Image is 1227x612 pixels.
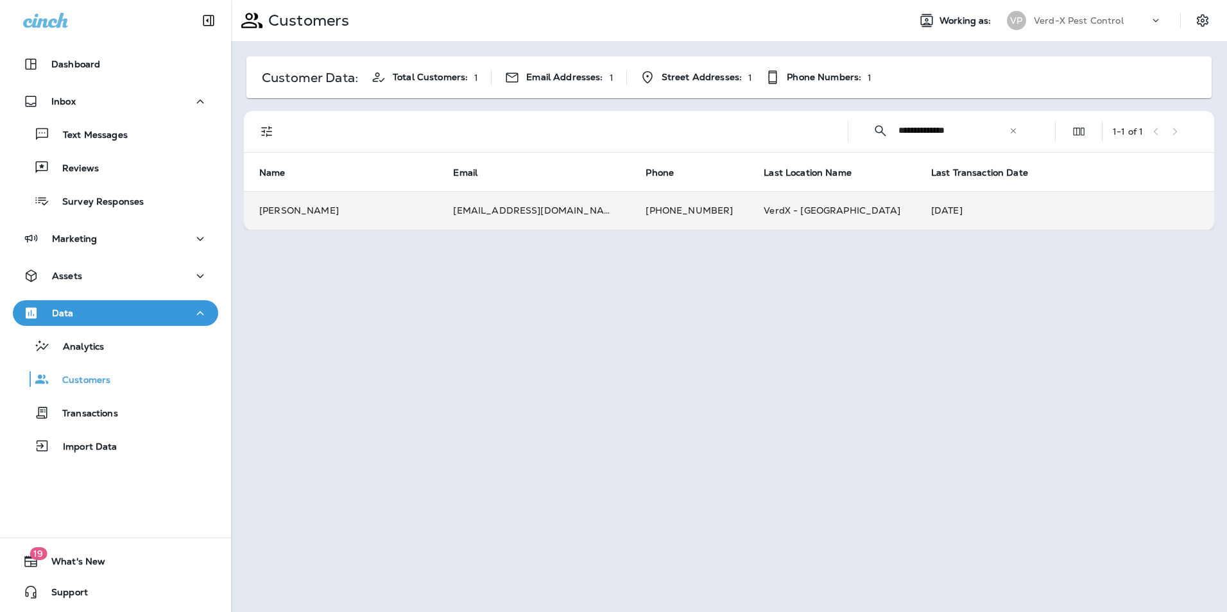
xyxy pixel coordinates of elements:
[13,154,218,181] button: Reviews
[52,308,74,318] p: Data
[244,191,438,230] td: [PERSON_NAME]
[646,167,674,178] span: Phone
[254,119,280,144] button: Filters
[453,167,477,178] span: Email
[764,167,868,178] span: Last Location Name
[1007,11,1026,30] div: VP
[49,375,110,387] p: Customers
[30,547,47,560] span: 19
[764,167,852,178] span: Last Location Name
[39,556,105,572] span: What's New
[262,72,358,83] p: Customer Data:
[1066,119,1092,144] button: Edit Fields
[13,187,218,214] button: Survey Responses
[51,59,100,69] p: Dashboard
[453,167,494,178] span: Email
[868,118,893,144] button: Collapse Search
[13,366,218,393] button: Customers
[52,234,97,244] p: Marketing
[13,332,218,359] button: Analytics
[868,72,871,83] p: 1
[393,72,468,83] span: Total Customers:
[610,72,613,83] p: 1
[13,226,218,251] button: Marketing
[49,196,144,208] p: Survey Responses
[940,15,994,26] span: Working as:
[50,341,104,353] p: Analytics
[630,191,748,230] td: [PHONE_NUMBER]
[13,432,218,459] button: Import Data
[13,300,218,326] button: Data
[1113,126,1143,137] div: 1 - 1 of 1
[50,130,128,142] p: Text Messages
[51,96,76,106] p: Inbox
[931,167,1045,178] span: Last Transaction Date
[764,205,900,216] span: VerdX - [GEOGRAPHIC_DATA]
[916,191,1214,230] td: [DATE]
[13,548,218,574] button: 19What's New
[13,399,218,426] button: Transactions
[787,72,861,83] span: Phone Numbers:
[13,89,218,114] button: Inbox
[49,163,99,175] p: Reviews
[474,72,478,83] p: 1
[13,121,218,148] button: Text Messages
[662,72,742,83] span: Street Addresses:
[931,167,1028,178] span: Last Transaction Date
[263,11,349,30] p: Customers
[13,51,218,77] button: Dashboard
[39,587,88,602] span: Support
[1191,9,1214,32] button: Settings
[52,271,82,281] p: Assets
[646,167,691,178] span: Phone
[438,191,630,230] td: [EMAIL_ADDRESS][DOMAIN_NAME]
[259,167,286,178] span: Name
[13,579,218,605] button: Support
[259,167,302,178] span: Name
[49,408,118,420] p: Transactions
[50,441,117,454] p: Import Data
[748,72,752,83] p: 1
[526,72,603,83] span: Email Addresses:
[191,8,227,33] button: Collapse Sidebar
[13,263,218,289] button: Assets
[1034,15,1124,26] p: Verd-X Pest Control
